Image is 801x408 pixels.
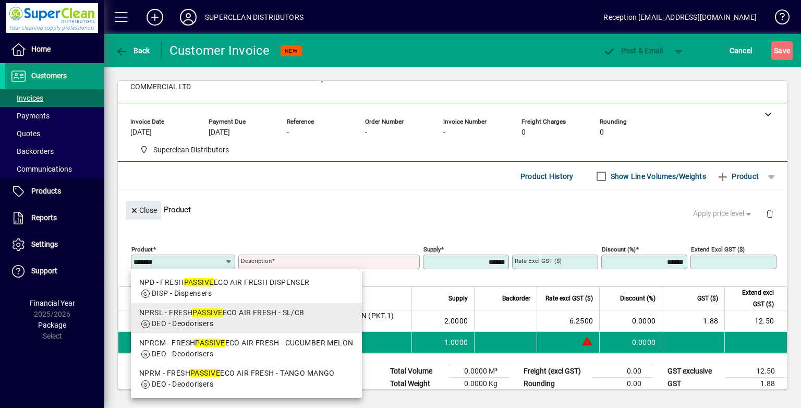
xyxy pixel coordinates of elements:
mat-option: NPRCM - FRESH PASSIVE ECO AIR FRESH - CUCUMBER MELON [131,333,362,364]
td: 0.00 [591,365,654,378]
button: Cancel [727,41,755,60]
mat-label: Discount (%) [602,246,636,253]
a: Products [5,178,104,205]
a: Payments [5,107,104,125]
a: Settings [5,232,104,258]
button: Close [126,201,161,220]
label: Show Line Volumes/Weights [609,171,706,182]
em: PASSIVE [195,339,225,347]
a: Support [5,258,104,284]
span: 0 [600,128,604,137]
app-page-header-button: Back [104,41,162,60]
a: Quotes [5,125,104,142]
span: Superclean Distributors [136,143,233,157]
a: Backorders [5,142,104,160]
span: Products [31,187,61,195]
span: Support [31,267,57,275]
td: Freight (excl GST) [518,365,591,378]
span: 0 [521,128,526,137]
mat-option: NPD - FRESH PASSIVE ECO AIR FRESH DISPENSER [131,273,362,303]
span: [DATE] [130,128,152,137]
span: ave [774,42,790,59]
em: PASSIVE [192,308,222,317]
div: NPRM - FRESH ECO AIR FRESH - TANGO MANGO [139,368,354,379]
div: NPRSL - FRESH ECO AIR FRESH - SL/CB [139,307,354,318]
button: Post & Email [598,41,669,60]
span: Rate excl GST ($) [545,293,593,304]
td: Rounding [518,378,591,390]
span: 1.0000 [444,337,468,347]
td: Total Volume [385,365,447,378]
td: 0.0000 Kg [447,378,510,390]
span: ost & Email [603,46,663,55]
span: DEO - Deodorisers [152,350,213,358]
span: Apply price level [693,208,754,219]
span: Customers [31,71,67,80]
mat-label: Extend excl GST ($) [691,246,745,253]
span: Supply [448,293,468,304]
button: Product History [516,167,578,186]
div: NPD - FRESH ECO AIR FRESH DISPENSER [139,277,354,288]
span: Settings [31,240,58,248]
button: Apply price level [689,205,758,223]
td: 0.0000 M³ [447,365,510,378]
span: [DATE] [209,128,230,137]
span: Reports [31,213,57,222]
span: Backorder [502,293,530,304]
span: GST ($) [697,293,718,304]
span: Cancel [730,42,753,59]
span: Communications [10,165,72,173]
span: Back [115,46,150,55]
mat-option: NPRSL - FRESH PASSIVE ECO AIR FRESH - SL/CB [131,303,362,333]
span: Backorders [10,147,54,155]
td: 12.50 [724,310,787,332]
span: 2.0000 [444,316,468,326]
button: Profile [172,8,205,27]
mat-label: Supply [423,246,441,253]
td: 0.00 [591,378,654,390]
span: DEO - Deodorisers [152,380,213,388]
span: NEW [285,47,298,54]
td: GST exclusive [662,365,725,378]
a: Invoices [5,89,104,107]
span: Superclean Distributors [153,145,229,155]
span: DISP - Dispensers [152,289,212,297]
span: - [443,128,445,137]
div: SUPERCLEAN DISTRIBUTORS [205,9,304,26]
div: Customer Invoice [169,42,270,59]
div: Reception [EMAIL_ADDRESS][DOMAIN_NAME] [603,9,757,26]
a: Communications [5,160,104,178]
span: 1652 - WANGANUI TYRES & ALLOYS COMMERCIAL LTD [130,75,287,91]
div: Product [118,190,787,229]
span: Invoices [10,94,43,102]
td: GST [662,378,725,390]
button: Save [771,41,793,60]
span: DEO - Deodorisers [152,319,213,328]
span: Discount (%) [620,293,656,304]
span: Extend excl GST ($) [731,287,774,310]
mat-label: Description [241,257,272,265]
span: - [365,128,367,137]
td: 1.88 [662,310,724,332]
span: Financial Year [30,299,75,307]
button: Delete [757,201,782,226]
app-page-header-button: Delete [757,209,782,218]
span: Close [130,202,157,219]
button: Add [138,8,172,27]
app-page-header-button: Close [123,205,164,214]
em: PASSIVE [190,369,220,377]
td: 1.88 [725,378,787,390]
button: Back [113,41,153,60]
span: Product History [520,168,574,185]
a: Knowledge Base [767,2,788,36]
div: NPRCM - FRESH ECO AIR FRESH - CUCUMBER MELON [139,338,354,349]
td: 0.0000 [599,310,662,332]
td: 0.0000 [599,332,662,353]
span: Quotes [10,129,40,138]
span: Payments [10,112,50,120]
span: Package [38,321,66,329]
mat-label: Rate excl GST ($) [515,257,562,265]
span: - [287,128,289,137]
div: 6.2500 [543,316,593,326]
span: P [621,46,626,55]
